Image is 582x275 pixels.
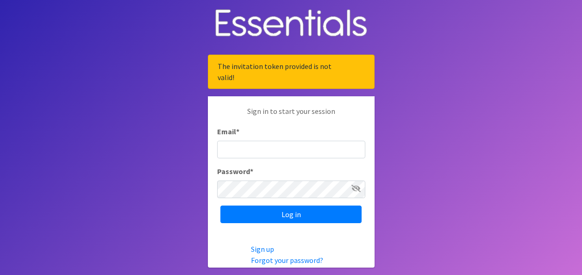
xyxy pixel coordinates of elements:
input: Log in [220,206,362,223]
a: Sign up [251,244,274,254]
label: Email [217,126,239,137]
a: Forgot your password? [251,256,323,265]
abbr: required [236,127,239,136]
abbr: required [250,167,253,176]
label: Password [217,166,253,177]
div: The invitation token provided is not valid! [208,55,375,89]
p: Sign in to start your session [217,106,365,126]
